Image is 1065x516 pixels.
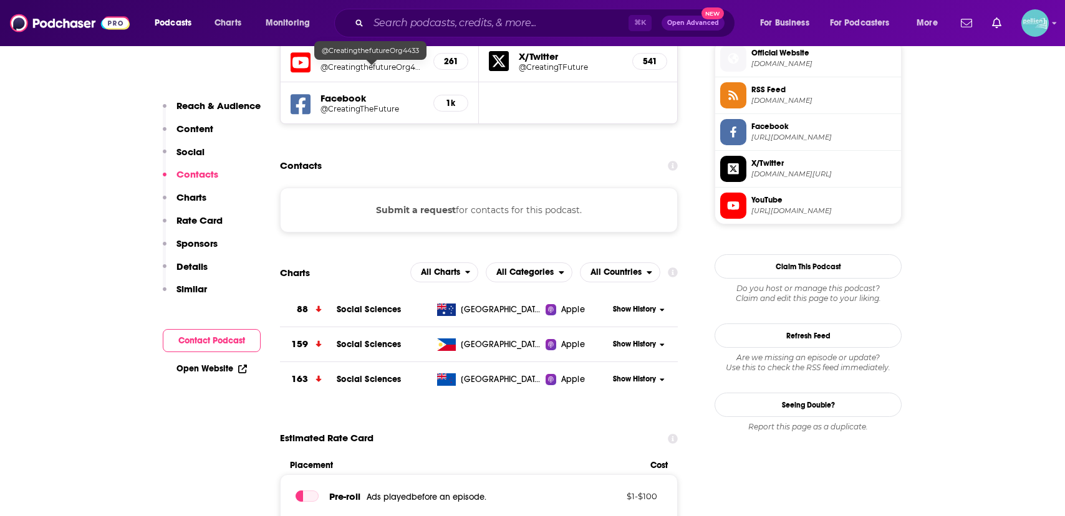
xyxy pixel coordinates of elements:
h2: Contacts [280,154,322,178]
span: More [917,14,938,32]
button: Claim This Podcast [715,254,902,279]
span: creatingthefuture.org [751,59,896,69]
button: Details [163,260,208,284]
a: Seeing Double? [715,393,902,417]
button: Show History [609,339,669,350]
span: Do you host or manage this podcast? [715,284,902,294]
span: ⌘ K [629,15,652,31]
span: Charts [214,14,241,32]
button: Charts [163,191,206,214]
span: https://www.youtube.com/@CreatingthefutureOrg4433 [751,206,896,216]
span: Social Sciences [337,374,401,385]
h5: X/Twitter [519,50,622,62]
button: Open AdvancedNew [662,16,725,31]
a: Show notifications dropdown [987,12,1006,34]
h5: 1k [444,98,458,108]
a: Charts [206,13,249,33]
span: RSS Feed [751,84,896,95]
a: X/Twitter[DOMAIN_NAME][URL] [720,156,896,182]
a: Social Sciences [337,304,401,315]
button: Contact Podcast [163,329,261,352]
div: Claim and edit this page to your liking. [715,284,902,303]
a: Facebook[URL][DOMAIN_NAME] [720,119,896,145]
button: open menu [410,262,479,282]
span: YouTube [751,194,896,206]
a: @CreatingthefutureOrg4433 [320,62,423,72]
a: Social Sciences [337,339,401,350]
input: Search podcasts, credits, & more... [369,13,629,33]
button: Similar [163,283,207,306]
span: https://www.facebook.com/CreatingTheFuture [751,133,896,142]
span: Official Website [751,47,896,59]
span: Monitoring [266,14,310,32]
span: twitter.com/CreatingTFuture [751,170,896,179]
span: Apple [561,338,585,351]
a: Apple [546,303,609,316]
h5: 541 [643,56,657,67]
button: Contacts [163,168,218,191]
h5: Facebook [320,92,423,104]
span: Podcasts [155,14,191,32]
button: Social [163,146,205,169]
a: Open Website [176,363,247,374]
p: Reach & Audience [176,100,261,112]
div: for contacts for this podcast. [280,188,678,232]
p: Contacts [176,168,218,180]
h3: 88 [297,302,308,317]
span: New [701,7,724,19]
span: Apple [561,373,585,386]
a: Official Website[DOMAIN_NAME] [720,45,896,72]
button: Show profile menu [1021,9,1049,37]
span: All Charts [421,268,460,277]
button: open menu [146,13,208,33]
p: Sponsors [176,237,218,249]
a: RSS Feed[DOMAIN_NAME] [720,82,896,108]
h5: @CreatingTFuture [519,62,622,72]
a: [GEOGRAPHIC_DATA] [432,303,546,316]
button: Reach & Audience [163,100,261,123]
button: Refresh Feed [715,323,902,348]
button: Rate Card [163,214,223,237]
button: open menu [257,13,326,33]
span: Show History [613,339,656,350]
span: Ads played before an episode . [367,492,486,502]
p: Content [176,123,213,135]
button: open menu [486,262,572,282]
span: Apple [561,303,585,316]
span: New Zealand [461,373,542,386]
button: Show History [609,374,669,385]
p: Rate Card [176,214,223,226]
p: $ 1 - $ 100 [576,491,657,501]
span: media.rss.com [751,96,896,105]
a: [GEOGRAPHIC_DATA] [432,373,546,386]
h3: 159 [291,337,307,351]
a: @CreatingTheFuture [320,104,423,113]
span: Cost [650,460,668,471]
span: X/Twitter [751,158,896,169]
span: Show History [613,304,656,315]
img: User Profile [1021,9,1049,37]
span: All Countries [590,268,642,277]
span: For Business [760,14,809,32]
p: Charts [176,191,206,203]
h3: 163 [291,372,307,386]
p: Social [176,146,205,158]
a: [GEOGRAPHIC_DATA] [432,338,546,351]
span: Estimated Rate Card [280,426,373,450]
span: Show History [613,374,656,385]
button: Submit a request [376,203,456,217]
a: Show notifications dropdown [956,12,977,34]
button: open menu [822,13,908,33]
button: Content [163,123,213,146]
a: YouTube[URL][DOMAIN_NAME] [720,193,896,219]
span: All Categories [496,268,554,277]
div: Report this page as a duplicate. [715,422,902,432]
a: Apple [546,373,609,386]
h2: Charts [280,267,310,279]
a: 159 [280,327,337,361]
p: Details [176,260,208,272]
img: Podchaser - Follow, Share and Rate Podcasts [10,11,130,35]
